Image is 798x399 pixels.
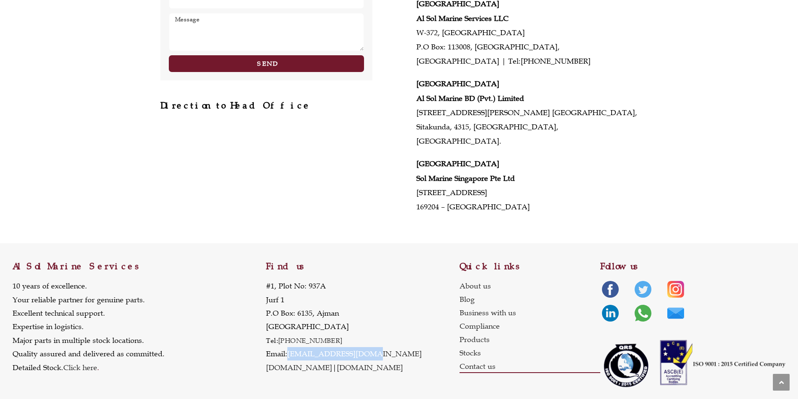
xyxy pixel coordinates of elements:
[460,279,601,293] a: About us
[773,374,790,391] a: Scroll to the top of the page
[416,14,509,23] strong: Al Sol Marine Services LLC
[416,157,638,214] p: [STREET_ADDRESS] 169204 – [GEOGRAPHIC_DATA]
[460,333,601,346] a: Products
[460,262,601,271] h2: Quick links
[160,118,373,198] iframe: 25.431702654679253, 55.53054653045025
[460,360,601,373] a: Contact us
[63,363,97,372] a: Click here
[63,363,99,372] span: .
[169,55,364,72] button: Send
[287,349,422,358] a: [EMAIL_ADDRESS][DOMAIN_NAME]
[266,279,422,374] p: #1, Plot No: 937A Jurf 1 P.O Box: 6135, Ajman [GEOGRAPHIC_DATA] Email: |
[600,262,785,271] h2: Follow us
[521,57,591,66] a: [PHONE_NUMBER]
[13,262,266,271] h2: Al Sol Marine Services
[266,363,332,372] a: [DOMAIN_NAME]
[257,60,277,67] span: Send
[337,363,403,372] a: [DOMAIN_NAME]
[278,336,343,345] a: [PHONE_NUMBER]
[416,77,638,148] p: [STREET_ADDRESS][PERSON_NAME] [GEOGRAPHIC_DATA], Sitakunda, 4315, [GEOGRAPHIC_DATA], [GEOGRAPHIC_...
[160,101,373,110] h2: Direction to Head Office
[266,262,459,271] h2: Find us
[416,94,524,103] strong: Al Sol Marine BD (Pvt.) Limited
[460,293,601,306] a: Blog
[13,279,165,374] p: 10 years of excellence. Your reliable partner for genuine parts. Excellent technical support. Exp...
[416,159,499,168] strong: [GEOGRAPHIC_DATA]
[460,306,601,319] a: Business with us
[460,319,601,333] a: Compliance
[416,174,515,183] strong: Sol Marine Singapore Pte Ltd
[460,346,601,360] a: Stocks
[266,336,278,345] span: Tel:
[416,79,499,88] strong: [GEOGRAPHIC_DATA]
